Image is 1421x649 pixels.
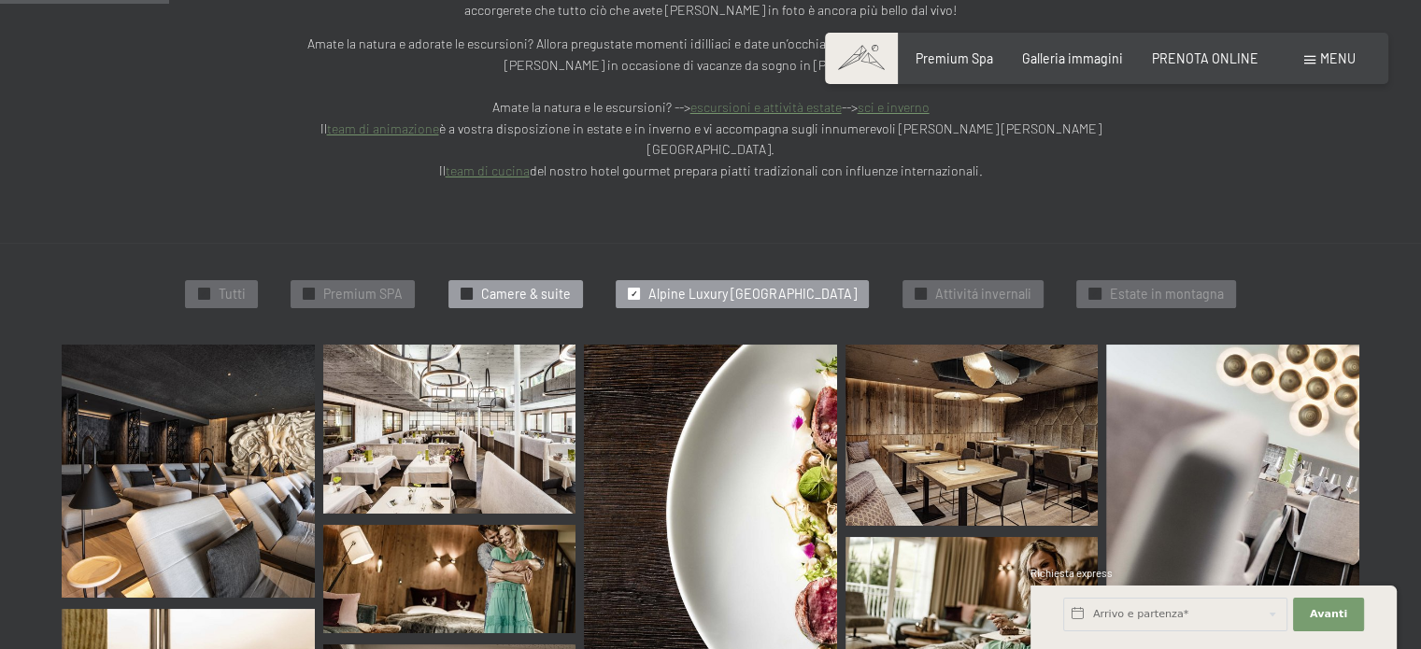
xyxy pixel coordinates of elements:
[1293,598,1364,631] button: Avanti
[935,285,1031,303] span: Attivitá invernali
[690,99,842,115] a: escursioni e attività estate
[858,99,930,115] a: sci e inverno
[1109,285,1223,303] span: Estate in montagna
[1310,607,1347,622] span: Avanti
[917,289,924,300] span: ✓
[648,285,857,303] span: Alpine Luxury [GEOGRAPHIC_DATA]
[323,525,576,633] img: Immagini
[219,285,246,303] span: Tutti
[481,285,571,303] span: Camere & suite
[446,162,530,178] a: team di cucina
[62,345,315,598] img: Immagini
[1091,289,1099,300] span: ✓
[1022,50,1123,66] a: Galleria immagini
[327,120,439,136] a: team di animazione
[845,345,1099,525] img: [Translate to Italienisch:]
[306,289,313,300] span: ✓
[300,34,1122,181] p: Amate la natura e adorate le escursioni? Allora pregustate momenti idilliaci e date un’occhiata a...
[323,285,403,303] span: Premium SPA
[323,345,576,513] img: Immagini
[916,50,993,66] a: Premium Spa
[631,289,638,300] span: ✓
[200,289,207,300] span: ✓
[462,289,470,300] span: ✓
[1152,50,1258,66] a: PRENOTA ONLINE
[1320,50,1356,66] span: Menu
[1030,567,1113,579] span: Richiesta express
